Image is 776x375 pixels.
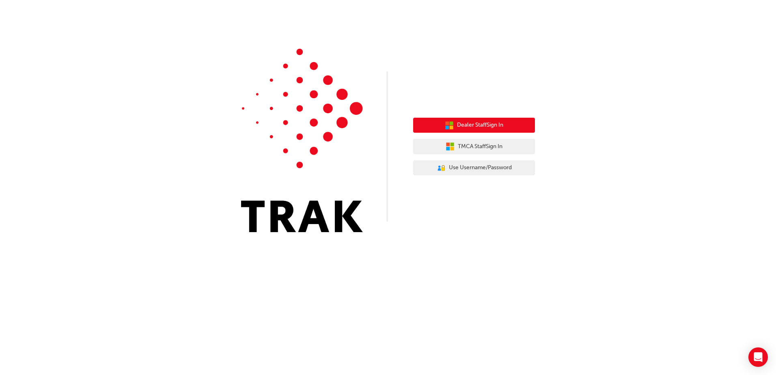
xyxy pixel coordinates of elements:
[241,49,363,232] img: Trak
[457,121,503,130] span: Dealer Staff Sign In
[413,139,535,154] button: TMCA StaffSign In
[413,160,535,176] button: Use Username/Password
[748,347,768,367] div: Open Intercom Messenger
[449,163,512,172] span: Use Username/Password
[413,118,535,133] button: Dealer StaffSign In
[458,142,502,151] span: TMCA Staff Sign In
